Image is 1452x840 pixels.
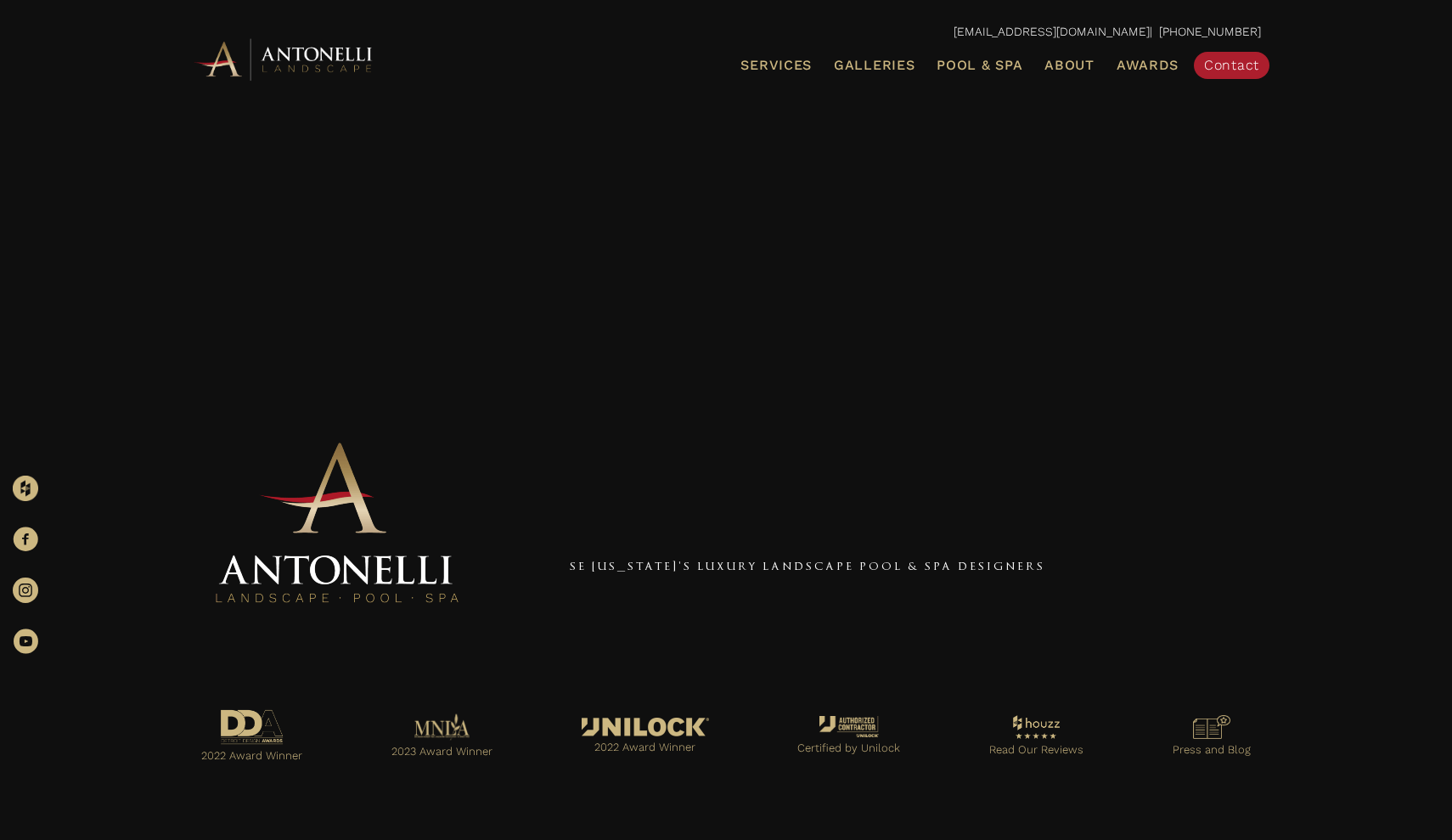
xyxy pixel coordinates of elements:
[554,713,736,762] a: Go to https://antonellilandscape.com/featured-projects/the-white-house/
[570,559,1045,572] a: SE [US_STATE]'s Luxury Landscape Pool & Spa Designers
[770,712,928,764] a: Go to https://antonellilandscape.com/unilock-authorized-contractor/
[1038,54,1101,76] a: About
[210,436,464,612] img: Antonelli Stacked Logo
[1044,59,1095,72] span: About
[740,59,812,72] span: Services
[1117,57,1179,73] span: Awards
[191,21,1261,43] p: | [PHONE_NUMBER]
[1194,52,1269,79] a: Contact
[827,54,921,76] a: Galleries
[13,476,38,501] img: Houzz
[364,709,521,767] a: Go to https://antonellilandscape.com/pool-and-spa/dont-stop-believing/
[954,25,1150,38] a: [EMAIL_ADDRESS][DOMAIN_NAME]
[937,57,1022,73] span: Pool & Spa
[1145,711,1278,764] a: Go to https://antonellilandscape.com/press-media/
[174,705,330,770] a: Go to https://antonellilandscape.com/pool-and-spa/executive-sweet/
[930,54,1029,76] a: Pool & Spa
[1204,57,1259,73] span: Contact
[834,57,915,73] span: Galleries
[1110,54,1185,76] a: Awards
[962,711,1112,765] a: Go to https://www.houzz.com/professionals/landscape-architects-and-landscape-designers/antonelli-...
[734,54,819,76] a: Services
[191,36,378,82] img: Antonelli Horizontal Logo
